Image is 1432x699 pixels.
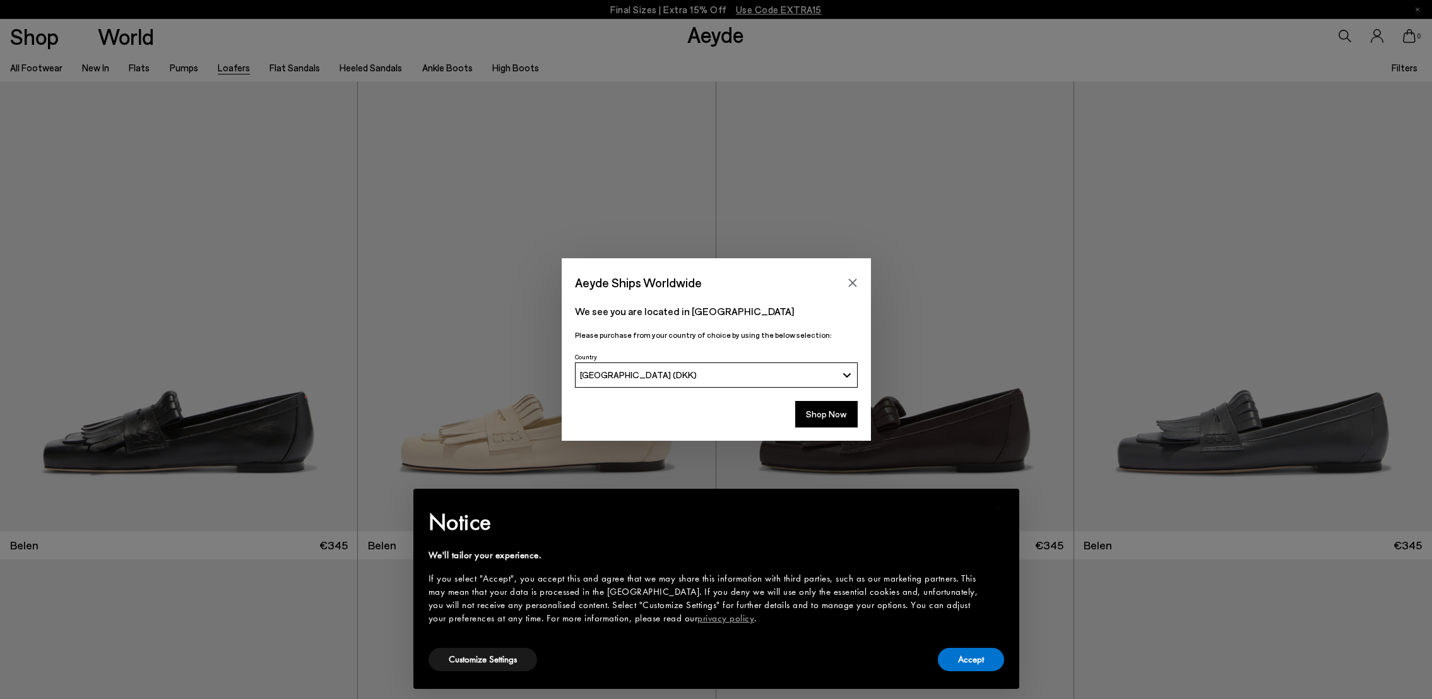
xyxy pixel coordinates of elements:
[429,648,537,671] button: Customize Settings
[429,549,984,562] div: We'll tailor your experience.
[984,493,1014,523] button: Close this notice
[575,353,597,361] span: Country
[843,273,862,292] button: Close
[429,506,984,539] h2: Notice
[580,369,697,380] span: [GEOGRAPHIC_DATA] (DKK)
[938,648,1004,671] button: Accept
[795,401,858,427] button: Shop Now
[697,612,754,624] a: privacy policy
[575,329,858,341] p: Please purchase from your country of choice by using the below selection:
[995,498,1003,517] span: ×
[429,572,984,625] div: If you select "Accept", you accept this and agree that we may share this information with third p...
[575,304,858,319] p: We see you are located in [GEOGRAPHIC_DATA]
[575,272,702,294] span: Aeyde Ships Worldwide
